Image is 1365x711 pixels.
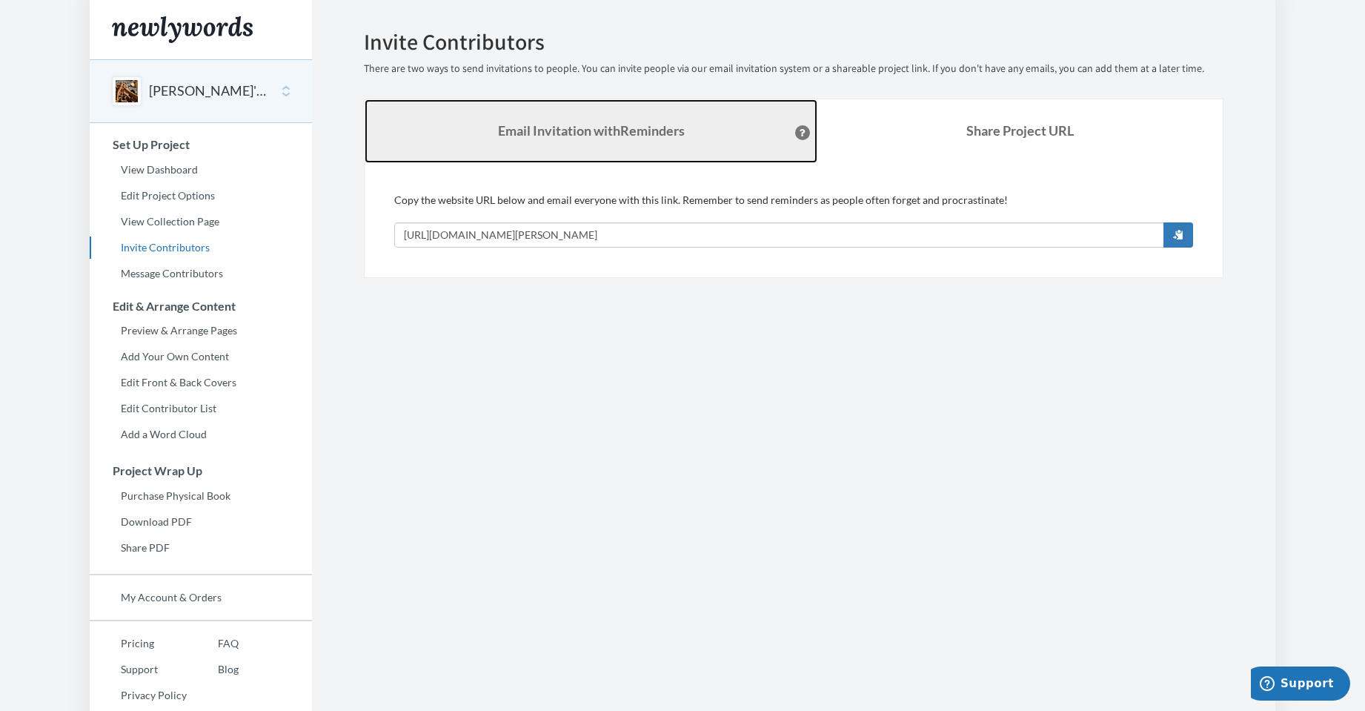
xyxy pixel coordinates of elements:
a: My Account & Orders [90,586,312,609]
a: Pricing [90,632,187,655]
a: Invite Contributors [90,237,312,259]
img: Newlywords logo [112,16,253,43]
div: Copy the website URL below and email everyone with this link. Remember to send reminders as peopl... [394,193,1193,248]
iframe: Opens a widget where you can chat to one of our agents [1251,667,1350,704]
a: Edit Contributor List [90,397,312,420]
b: Share Project URL [966,122,1074,139]
a: Add Your Own Content [90,345,312,368]
a: Support [90,658,187,681]
h3: Set Up Project [90,138,312,151]
p: There are two ways to send invitations to people. You can invite people via our email invitation ... [364,62,1223,76]
a: Edit Project Options [90,185,312,207]
h3: Project Wrap Up [90,464,312,477]
a: Share PDF [90,537,312,559]
a: Edit Front & Back Covers [90,371,312,394]
a: Purchase Physical Book [90,485,312,507]
a: Add a Word Cloud [90,423,312,446]
strong: Email Invitation with Reminders [498,122,685,139]
a: Blog [187,658,239,681]
h2: Invite Contributors [364,30,1223,54]
h3: Edit & Arrange Content [90,300,312,313]
a: FAQ [187,632,239,655]
button: [PERSON_NAME]'s 50th bday! [149,82,269,101]
a: Download PDF [90,511,312,533]
a: Preview & Arrange Pages [90,320,312,342]
a: Privacy Policy [90,684,187,707]
a: View Dashboard [90,159,312,181]
a: Message Contributors [90,262,312,285]
a: View Collection Page [90,211,312,233]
